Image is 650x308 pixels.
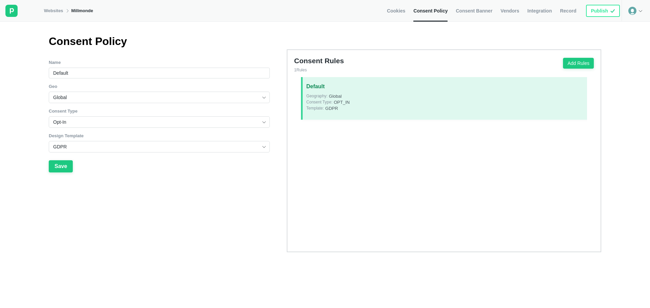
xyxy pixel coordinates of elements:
[306,93,587,99] div: Global
[387,8,405,14] span: Cookies
[71,8,93,14] div: Millmonde
[456,8,492,14] span: Consent Banner
[563,58,594,69] button: Add Rules
[261,119,267,125] img: updownarrow
[49,160,73,172] button: Save
[610,8,615,14] img: icon
[49,133,84,138] span: Design Template
[560,8,576,14] span: Record
[306,105,324,112] div: Template:
[501,8,519,14] span: Vendors
[49,84,57,89] span: Geo
[294,58,539,64] h2: Consent Rules
[306,93,328,99] div: Geography:
[527,8,552,14] span: Integration
[49,35,380,48] h1: Consent Policy
[567,60,589,66] div: Add Rules
[49,109,78,114] span: Consent Type
[306,99,587,105] div: OPT_IN
[591,8,608,14] div: Publish
[261,144,267,149] img: updownarrow
[306,82,325,91] span: Default
[584,3,622,19] div: All banners are integrated and published on website.
[44,8,63,14] a: Websites
[413,8,448,14] span: Consent Policy
[261,95,267,100] img: updownarrow
[306,99,332,105] div: Consent Type:
[49,60,270,66] div: Name
[586,5,620,17] button: Publishicon
[55,163,67,169] div: Save
[294,67,539,73] div: 1 Rules
[306,105,587,112] div: GDPR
